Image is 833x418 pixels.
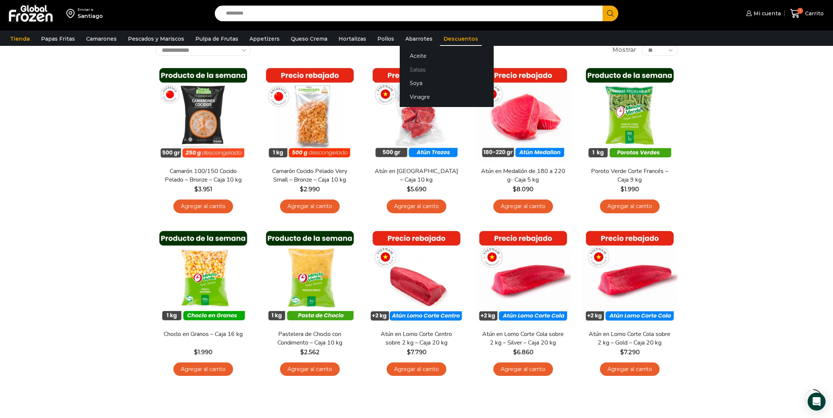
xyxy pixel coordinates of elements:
a: Atún en [GEOGRAPHIC_DATA] – Caja 10 kg [374,167,459,184]
a: Camarón 100/150 Cocido Pelado – Bronze – Caja 10 kg [160,167,246,184]
bdi: 6.860 [513,349,534,356]
a: Queso Crema [287,32,331,46]
div: Enviar a [78,7,103,12]
a: Tienda [6,32,34,46]
span: $ [620,186,624,193]
a: Pollos [374,32,398,46]
a: Soya [400,76,494,90]
span: Carrito [803,10,824,17]
bdi: 1.990 [194,349,213,356]
a: Poroto Verde Corte Francés – Caja 9 kg [587,167,673,184]
a: Camarón Cocido Pelado Very Small – Bronze – Caja 10 kg [267,167,353,184]
a: Choclo en Granos – Caja 16 kg [160,330,246,339]
a: Abarrotes [402,32,436,46]
a: Vinagre [400,90,494,104]
bdi: 2.990 [300,186,320,193]
span: $ [300,349,304,356]
bdi: 7.790 [407,349,427,356]
a: Agregar al carrito: “Poroto Verde Corte Francés - Caja 9 kg” [600,199,660,213]
span: $ [194,186,198,193]
a: Descuentos [440,32,482,46]
select: Pedido de la tienda [155,45,251,56]
span: $ [194,349,198,356]
a: Agregar al carrito: “Camarón 100/150 Cocido Pelado - Bronze - Caja 10 kg” [173,199,233,213]
span: $ [300,186,304,193]
span: $ [407,349,411,356]
a: Pulpa de Frutas [192,32,242,46]
a: Atún en Medallón de 180 a 220 g- Caja 5 kg [480,167,566,184]
a: Agregar al carrito: “Atún en Trozos - Caja 10 kg” [387,199,446,213]
a: Agregar al carrito: “Atún en Lomo Corte Centro sobre 2 kg - Caja 20 kg” [387,362,446,376]
a: Agregar al carrito: “Choclo en Granos - Caja 16 kg” [173,362,233,376]
a: Appetizers [246,32,283,46]
a: Agregar al carrito: “Pastelera de Choclo con Condimento - Caja 10 kg” [280,362,340,376]
a: Agregar al carrito: “Atún en Lomo Corte Cola sobre 2 kg - Silver - Caja 20 kg” [493,362,553,376]
a: 1 Carrito [788,5,826,22]
a: Papas Fritas [37,32,79,46]
a: Salsas [400,63,494,76]
span: 1 [797,8,803,14]
span: $ [513,349,517,356]
a: Agregar al carrito: “Camarón Cocido Pelado Very Small - Bronze - Caja 10 kg” [280,199,340,213]
a: Mi cuenta [744,6,781,21]
a: Pescados y Mariscos [124,32,188,46]
a: Atún en Lomo Corte Cola sobre 2 kg – Gold – Caja 20 kg [587,330,673,347]
a: Atún en Lomo Corte Cola sobre 2 kg – Silver – Caja 20 kg [480,330,566,347]
img: address-field-icon.svg [66,7,78,20]
span: Mostrar [612,46,636,54]
a: Hortalizas [335,32,370,46]
button: Search button [603,6,618,21]
a: Aceite [400,49,494,63]
a: Agregar al carrito: “Atún en Medallón de 180 a 220 g- Caja 5 kg” [493,199,553,213]
span: Mi cuenta [752,10,781,17]
a: Agregar al carrito: “Atún en Lomo Corte Cola sobre 2 kg - Gold – Caja 20 kg” [600,362,660,376]
a: Atún en Lomo Corte Centro sobre 2 kg – Caja 20 kg [374,330,459,347]
bdi: 7.290 [620,349,640,356]
div: Santiago [78,12,103,20]
span: $ [407,186,411,193]
a: Camarones [82,32,120,46]
bdi: 3.951 [194,186,212,193]
a: Pastelera de Choclo con Condimento – Caja 10 kg [267,330,353,347]
bdi: 2.562 [300,349,320,356]
bdi: 8.090 [513,186,534,193]
div: Open Intercom Messenger [808,393,826,411]
bdi: 5.690 [407,186,427,193]
bdi: 1.990 [620,186,639,193]
span: $ [513,186,516,193]
span: $ [620,349,624,356]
